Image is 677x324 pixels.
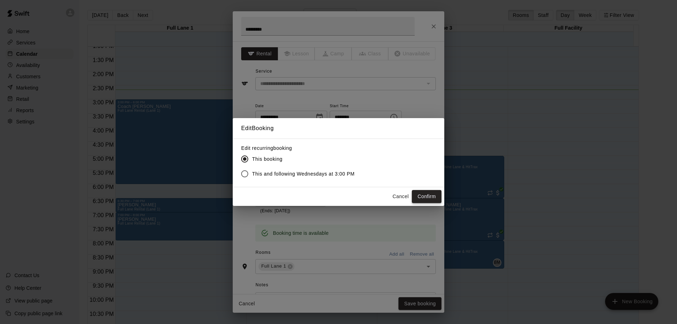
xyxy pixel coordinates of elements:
[241,145,360,152] label: Edit recurring booking
[412,190,441,203] button: Confirm
[252,170,355,178] span: This and following Wednesdays at 3:00 PM
[252,155,282,163] span: This booking
[389,190,412,203] button: Cancel
[233,118,444,139] h2: Edit Booking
